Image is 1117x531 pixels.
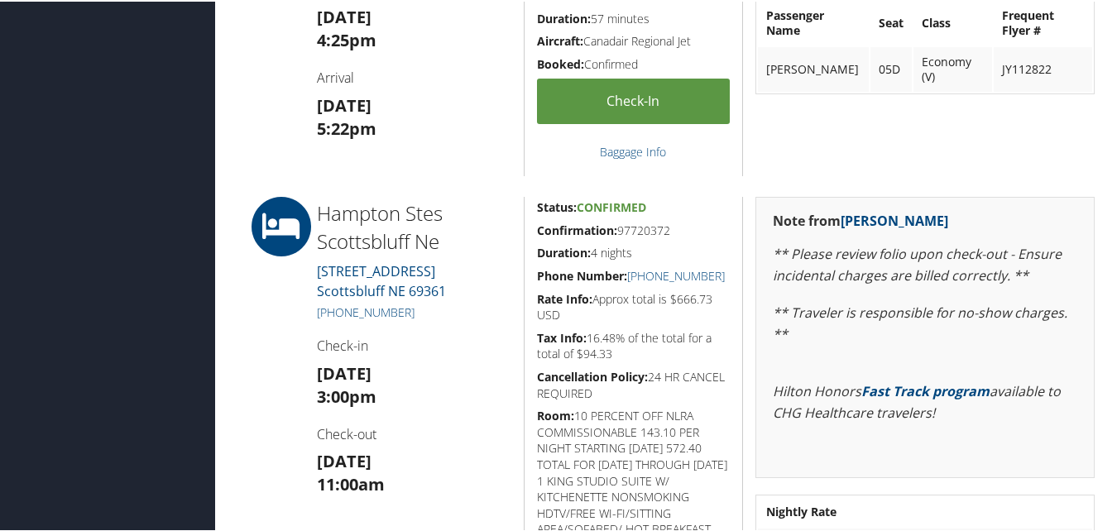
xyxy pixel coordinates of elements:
[317,423,511,442] h4: Check-out
[773,302,1067,342] em: ** Traveler is responsible for no-show charges. **
[773,380,1061,420] em: Hilton Honors available to CHG Healthcare travelers!
[537,243,591,259] strong: Duration:
[537,9,731,26] h5: 57 minutes
[758,495,1092,525] th: Nightly Rate
[537,221,731,237] h5: 97720372
[537,198,577,213] strong: Status:
[317,471,385,494] strong: 11:00am
[317,384,376,406] strong: 3:00pm
[537,328,731,361] h5: 16.48% of the total for a total of $94.33
[537,221,617,237] strong: Confirmation:
[841,210,948,228] a: [PERSON_NAME]
[773,243,1062,283] em: ** Please review folio upon check-out - Ensure incidental charges are billed correctly. **
[537,55,584,70] strong: Booked:
[994,45,1092,90] td: JY112822
[537,289,592,305] strong: Rate Info:
[627,266,725,282] a: [PHONE_NUMBER]
[537,31,583,47] strong: Aircraft:
[537,406,574,422] strong: Room:
[537,367,731,399] h5: 24 HR CANCEL REQUIRED
[537,266,627,282] strong: Phone Number:
[317,198,511,253] h2: Hampton Stes Scottsbluff Ne
[317,116,376,138] strong: 5:22pm
[317,261,446,299] a: [STREET_ADDRESS]Scottsbluff NE 69361
[317,27,376,50] strong: 4:25pm
[537,9,591,25] strong: Duration:
[317,335,511,353] h4: Check-in
[577,198,646,213] span: Confirmed
[870,45,912,90] td: 05D
[758,45,869,90] td: [PERSON_NAME]
[537,328,587,344] strong: Tax Info:
[537,289,731,322] h5: Approx total is $666.73 USD
[317,4,372,26] strong: [DATE]
[317,448,372,471] strong: [DATE]
[537,55,731,71] h5: Confirmed
[317,67,511,85] h4: Arrival
[537,77,731,122] a: Check-in
[317,93,372,115] strong: [DATE]
[537,243,731,260] h5: 4 nights
[317,303,415,318] a: [PHONE_NUMBER]
[600,142,666,158] a: Baggage Info
[537,367,648,383] strong: Cancellation Policy:
[537,31,731,48] h5: Canadair Regional Jet
[773,210,948,228] strong: Note from
[317,361,372,383] strong: [DATE]
[913,45,991,90] td: Economy (V)
[861,380,990,399] a: Fast Track program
